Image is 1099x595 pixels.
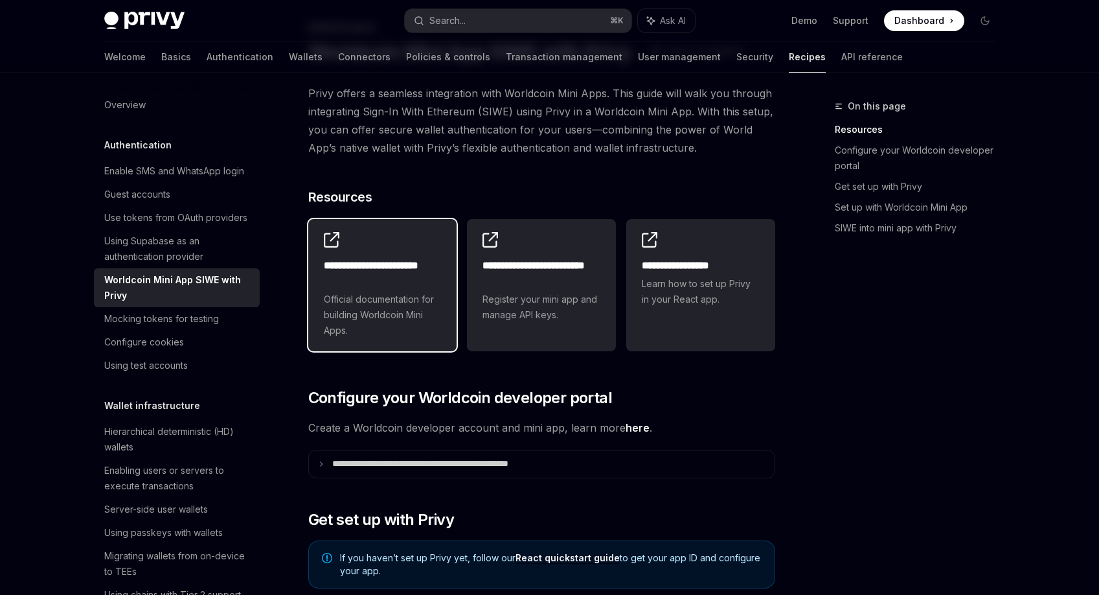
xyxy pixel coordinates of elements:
[835,119,1006,140] a: Resources
[638,9,695,32] button: Ask AI
[638,41,721,73] a: User management
[94,183,260,206] a: Guest accounts
[104,187,170,202] div: Guest accounts
[308,509,454,530] span: Get set up with Privy
[848,99,906,114] span: On this page
[104,272,252,303] div: Worldcoin Mini App SIWE with Privy
[207,41,273,73] a: Authentication
[308,188,372,206] span: Resources
[94,459,260,498] a: Enabling users or servers to execute transactions
[308,84,775,157] span: Privy offers a seamless integration with Worldcoin Mini Apps. This guide will walk you through in...
[94,93,260,117] a: Overview
[835,176,1006,197] a: Get set up with Privy
[104,12,185,30] img: dark logo
[104,548,252,579] div: Migrating wallets from on-device to TEEs
[642,276,760,307] span: Learn how to set up Privy in your React app.
[894,14,944,27] span: Dashboard
[104,502,208,517] div: Server-side user wallets
[94,268,260,307] a: Worldcoin Mini App SIWE with Privy
[340,552,762,577] span: If you haven’t set up Privy yet, follow our to get your app ID and configure your app.
[94,544,260,583] a: Migrating wallets from on-device to TEEs
[660,14,686,27] span: Ask AI
[736,41,773,73] a: Security
[516,552,620,564] a: React quickstart guide
[338,41,391,73] a: Connectors
[94,354,260,377] a: Using test accounts
[94,521,260,544] a: Using passkeys with wallets
[975,10,995,31] button: Toggle dark mode
[104,525,223,541] div: Using passkeys with wallets
[104,463,252,494] div: Enabling users or servers to execute transactions
[94,331,260,354] a: Configure cookies
[94,498,260,521] a: Server-side user wallets
[104,97,146,113] div: Overview
[104,358,188,373] div: Using test accounts
[308,388,612,408] span: Configure your Worldcoin developer portal
[506,41,622,73] a: Transaction management
[789,41,826,73] a: Recipes
[94,159,260,183] a: Enable SMS and WhatsApp login
[104,398,200,414] h5: Wallet infrastructure
[308,419,775,437] span: Create a Worldcoin developer account and mini app, learn more .
[104,311,219,327] div: Mocking tokens for testing
[104,233,252,264] div: Using Supabase as an authentication provider
[322,553,332,563] svg: Note
[406,41,490,73] a: Policies & controls
[104,41,146,73] a: Welcome
[104,163,244,179] div: Enable SMS and WhatsApp login
[104,334,184,350] div: Configure cookies
[104,424,252,455] div: Hierarchical deterministic (HD) wallets
[791,14,817,27] a: Demo
[841,41,903,73] a: API reference
[884,10,964,31] a: Dashboard
[835,218,1006,239] a: SIWE into mini app with Privy
[94,420,260,459] a: Hierarchical deterministic (HD) wallets
[405,9,631,32] button: Search...⌘K
[610,16,624,26] span: ⌘ K
[289,41,323,73] a: Wallets
[429,13,466,29] div: Search...
[104,210,247,226] div: Use tokens from OAuth providers
[835,197,1006,218] a: Set up with Worldcoin Mini App
[94,307,260,331] a: Mocking tokens for testing
[835,140,1006,176] a: Configure your Worldcoin developer portal
[94,229,260,268] a: Using Supabase as an authentication provider
[324,292,442,338] span: Official documentation for building Worldcoin Mini Apps.
[482,292,600,323] span: Register your mini app and manage API keys.
[161,41,191,73] a: Basics
[833,14,868,27] a: Support
[104,137,172,153] h5: Authentication
[94,206,260,229] a: Use tokens from OAuth providers
[626,421,650,435] a: here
